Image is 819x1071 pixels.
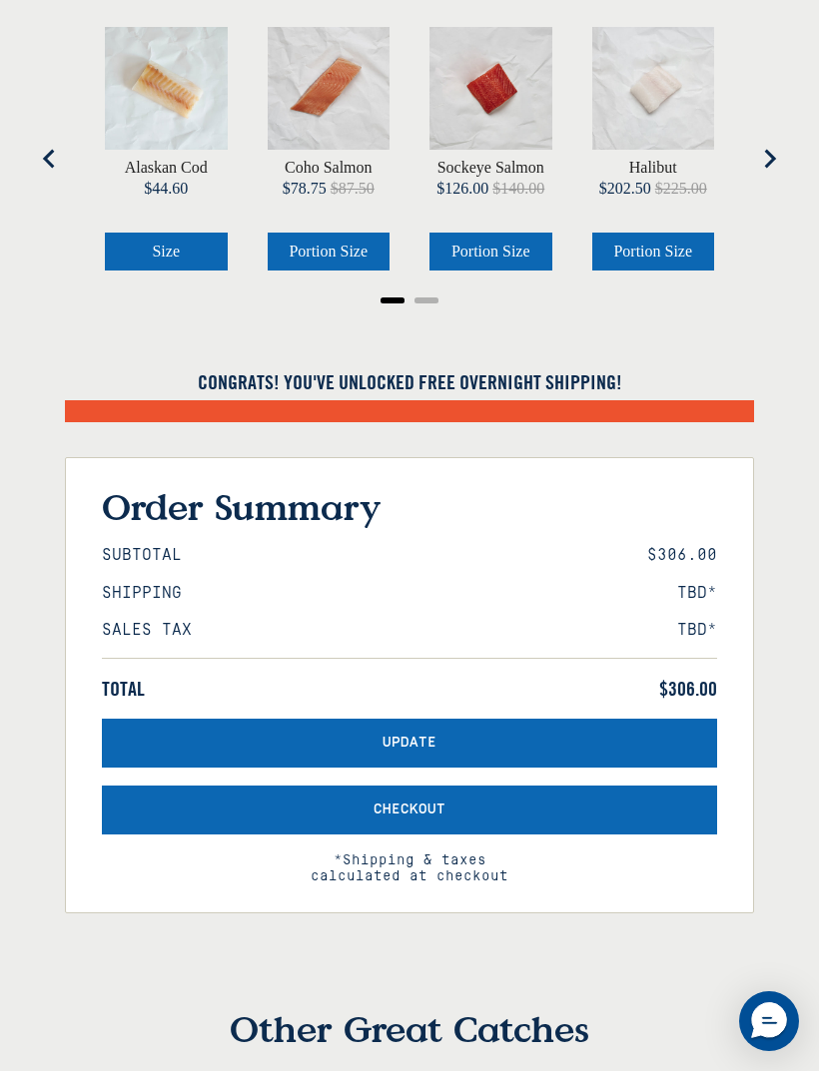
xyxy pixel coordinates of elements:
[592,233,715,270] button: Select Halibut portion size
[85,7,248,290] div: product
[659,677,717,701] span: $306.00
[152,243,180,260] span: Size
[437,160,544,176] a: View Sockeye Salmon
[739,991,799,1051] div: Messenger Dummy Widget
[331,180,375,197] span: $87.50
[492,180,544,197] span: $140.00
[248,7,410,290] div: product
[102,584,182,603] span: Shipping
[102,485,717,528] h3: Order Summary
[383,735,436,752] span: Update
[105,233,228,270] button: Select Alaskan Cod size
[429,27,552,150] img: Sockeye Salmon
[105,27,228,150] img: Alaskan Cod
[414,297,438,303] button: Go to page 2
[429,233,552,270] button: Select Sockeye Salmon portion size
[599,180,651,197] span: $202.50
[30,139,70,179] button: Go to last slide
[268,233,391,270] button: Select Coho Salmon portion size
[102,677,145,701] span: Total
[572,7,735,290] div: product
[289,243,368,260] span: Portion Size
[102,621,192,640] span: Sales Tax
[409,7,572,290] div: product
[285,160,373,176] a: View Coho Salmon
[381,297,405,303] button: Go to page 1
[125,160,208,176] a: View Alaskan Cod
[655,180,707,197] span: $225.00
[613,243,692,260] span: Portion Size
[451,243,530,260] span: Portion Size
[749,139,789,179] button: Next slide
[283,180,327,197] span: $78.75
[65,290,754,306] ul: Select a slide to show
[592,27,715,150] img: Halibut
[268,27,391,150] img: Coho Salmon
[647,546,717,565] span: $306.00
[102,719,717,768] button: Update
[102,546,182,565] span: Subtotal
[629,160,677,176] a: View Halibut
[436,180,488,197] span: $126.00
[144,180,188,197] span: $44.60
[65,370,754,394] h4: Congrats! You've unlocked FREE OVERNIGHT SHIPPING!
[102,834,717,886] span: *Shipping & taxes calculated at checkout
[102,786,717,834] button: Checkout
[374,802,445,818] span: Checkout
